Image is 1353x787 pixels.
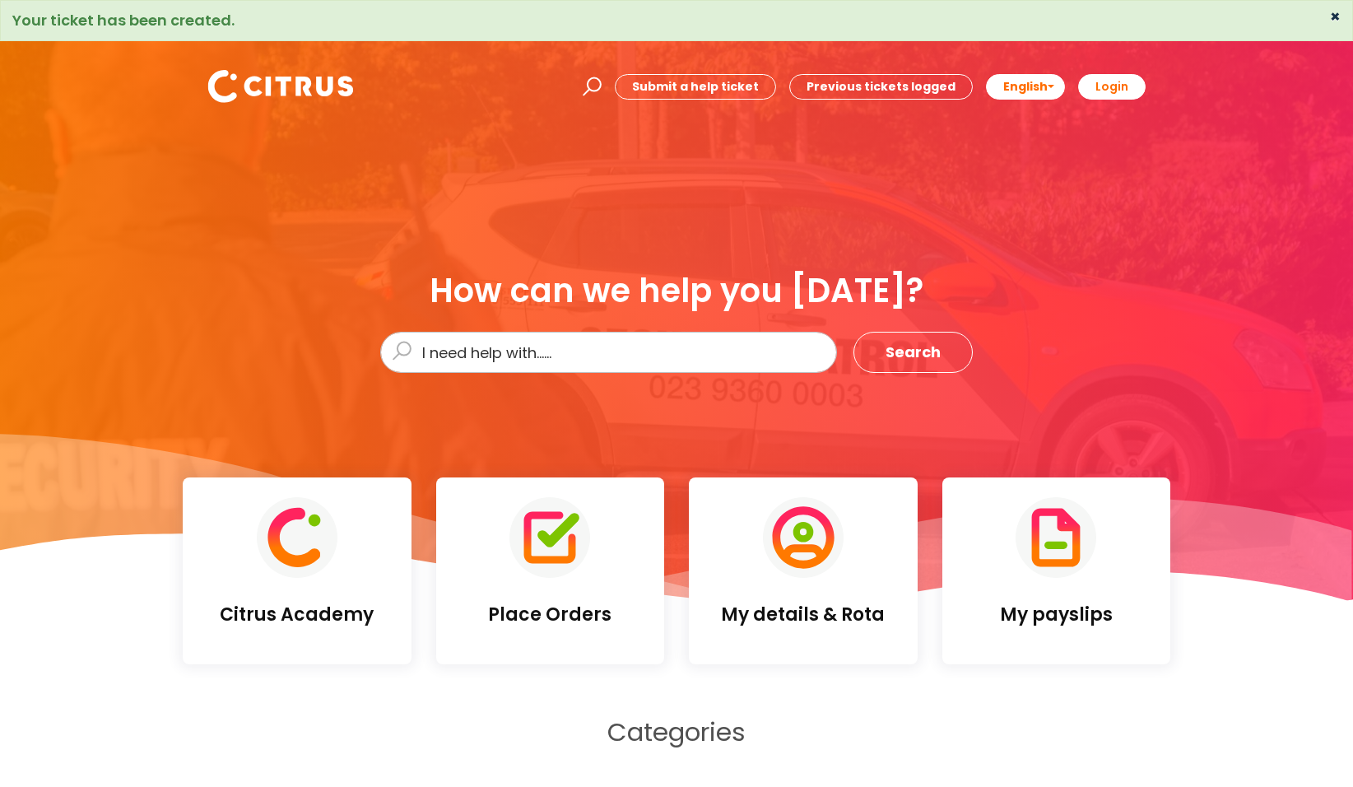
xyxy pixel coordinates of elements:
div: How can we help you [DATE]? [380,272,973,309]
a: Login [1078,74,1146,100]
h2: Categories [183,717,1170,747]
a: My details & Rota [689,477,918,664]
b: Login [1095,78,1128,95]
a: Place Orders [436,477,665,664]
button: × [1330,9,1341,24]
a: Citrus Academy [183,477,411,664]
h4: Place Orders [449,604,652,626]
h4: My details & Rota [702,604,904,626]
span: English [1003,78,1048,95]
h4: Citrus Academy [196,604,398,626]
span: Search [886,339,941,366]
a: Previous tickets logged [789,74,973,100]
a: Submit a help ticket [615,74,776,100]
a: My payslips [942,477,1171,664]
input: I need help with...... [380,332,837,373]
button: Search [853,332,973,373]
h4: My payslips [955,604,1158,626]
